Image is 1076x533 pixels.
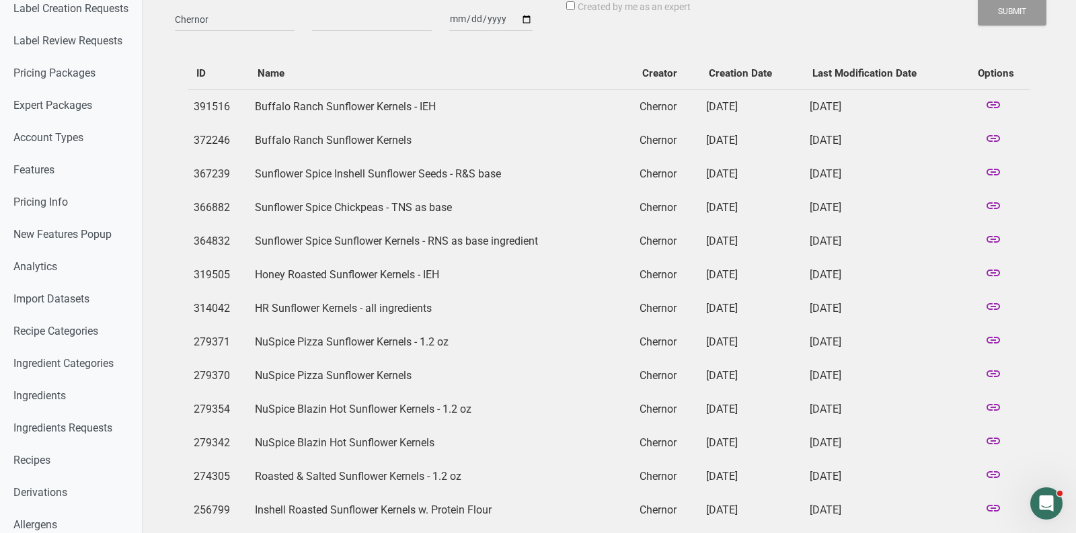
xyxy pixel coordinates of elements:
[28,245,225,259] div: Hire an Expert Services
[27,118,242,141] p: How can we help?
[985,300,1001,317] a: Recipe Link
[701,292,804,325] td: [DATE]
[985,199,1001,216] a: Recipe Link
[634,157,701,191] td: Chernor
[27,95,242,118] p: Hi Reem 👋
[231,22,256,46] div: Close
[804,89,962,124] td: [DATE]
[188,292,249,325] td: 314042
[812,67,917,79] b: Last Modification Date
[188,460,249,493] td: 274305
[701,258,804,292] td: [DATE]
[188,191,249,224] td: 366882
[188,224,249,258] td: 364832
[634,89,701,124] td: Chernor
[249,292,633,325] td: HR Sunflower Kernels - all ingredients
[188,325,249,359] td: 279371
[634,292,701,325] td: Chernor
[202,409,269,463] button: News
[634,191,701,224] td: Chernor
[28,348,225,362] div: Hire an Expert Services
[14,381,255,475] img: Live Webinar: Canadian FoP Labeling
[223,443,248,452] span: News
[634,493,701,527] td: Chernor
[985,233,1001,250] a: Recipe Link
[20,208,249,235] button: Search for help
[701,224,804,258] td: [DATE]
[249,89,633,124] td: Buffalo Ranch Sunflower Kernels - IEH
[804,258,962,292] td: [DATE]
[13,158,256,195] div: Send us a message
[188,393,249,426] td: 279354
[804,191,962,224] td: [DATE]
[578,1,691,14] label: Created by me as an expert
[249,359,633,393] td: NuSpice Pizza Sunflower Kernels
[188,124,249,157] td: 372246
[67,409,134,463] button: Messages
[27,30,117,42] img: logo
[249,325,633,359] td: NuSpice Pizza Sunflower Kernels - 1.2 oz
[804,325,962,359] td: [DATE]
[701,426,804,460] td: [DATE]
[188,89,249,124] td: 391516
[804,292,962,325] td: [DATE]
[634,124,701,157] td: Chernor
[188,359,249,393] td: 279370
[985,98,1001,116] a: Recipe Link
[804,460,962,493] td: [DATE]
[20,265,249,304] div: How Subscription Upgrades Work on [DOMAIN_NAME]
[978,67,1014,79] b: Options
[196,67,206,79] b: ID
[195,22,222,48] img: Profile image for Rachelle
[985,401,1001,418] a: Recipe Link
[634,325,701,359] td: Chernor
[985,165,1001,183] a: Recipe Link
[804,359,962,393] td: [DATE]
[20,304,249,343] div: How to Print Your Labels & Choose the Right Printer
[985,132,1001,149] a: Recipe Link
[249,460,633,493] td: Roasted & Salted Sunflower Kernels - 1.2 oz
[188,157,249,191] td: 367239
[249,393,633,426] td: NuSpice Blazin Hot Sunflower Kernels - 1.2 oz
[134,409,202,463] button: Help
[634,224,701,258] td: Chernor
[28,214,109,229] span: Search for help
[634,359,701,393] td: Chernor
[169,22,196,48] img: Profile image for Rana
[20,240,249,265] div: Hire an Expert Services
[249,157,633,191] td: Sunflower Spice Inshell Sunflower Seeds - R&S base
[249,224,633,258] td: Sunflower Spice Sunflower Kernels - RNS as base ingredient
[701,493,804,527] td: [DATE]
[804,493,962,527] td: [DATE]
[804,157,962,191] td: [DATE]
[28,169,225,183] div: Send us a message
[249,426,633,460] td: NuSpice Blazin Hot Sunflower Kernels
[985,367,1001,384] a: Recipe Link
[701,89,804,124] td: [DATE]
[701,460,804,493] td: [DATE]
[804,124,962,157] td: [DATE]
[985,501,1001,519] a: Recipe Link
[157,443,179,452] span: Help
[701,191,804,224] td: [DATE]
[28,270,225,298] div: How Subscription Upgrades Work on [DOMAIN_NAME]
[804,426,962,460] td: [DATE]
[188,426,249,460] td: 279342
[709,67,772,79] b: Creation Date
[18,443,48,452] span: Home
[701,393,804,426] td: [DATE]
[642,67,677,79] b: Creator
[634,460,701,493] td: Chernor
[804,224,962,258] td: [DATE]
[28,309,225,337] div: How to Print Your Labels & Choose the Right Printer
[249,124,633,157] td: Buffalo Ranch Sunflower Kernels
[634,426,701,460] td: Chernor
[985,266,1001,284] a: Recipe Link
[634,393,701,426] td: Chernor
[20,343,249,368] div: Hire an Expert Services
[1030,487,1063,520] iframe: To enrich screen reader interactions, please activate Accessibility in Grammarly extension settings
[985,333,1001,351] a: Recipe Link
[985,468,1001,485] a: Recipe Link
[258,67,284,79] b: Name
[804,393,962,426] td: [DATE]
